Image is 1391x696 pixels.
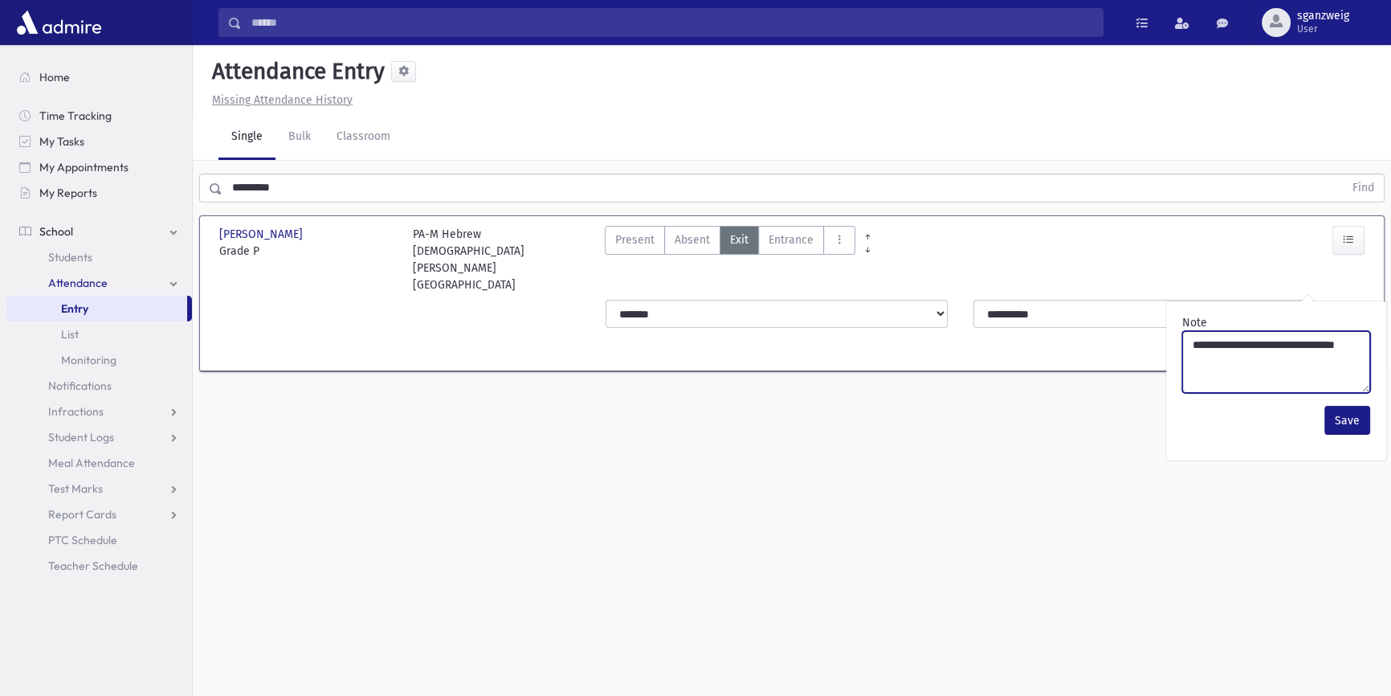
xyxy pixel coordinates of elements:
span: Student Logs [48,430,114,444]
h5: Attendance Entry [206,58,385,85]
a: Infractions [6,399,192,424]
a: Meal Attendance [6,450,192,476]
span: User [1297,23,1349,35]
span: Monitoring [61,353,116,367]
u: Missing Attendance History [212,93,353,107]
span: My Appointments [39,160,128,174]
a: My Reports [6,180,192,206]
span: Teacher Schedule [48,559,138,573]
a: Time Tracking [6,103,192,129]
span: Report Cards [48,507,116,522]
a: List [6,321,192,347]
a: Attendance [6,270,192,296]
a: Report Cards [6,502,192,527]
span: List [61,327,79,342]
a: Student Logs [6,424,192,450]
div: PA-M Hebrew [DEMOGRAPHIC_DATA][PERSON_NAME][GEOGRAPHIC_DATA] [413,226,590,293]
span: My Reports [39,186,97,200]
span: Grade P [219,243,397,260]
span: [PERSON_NAME] [219,226,306,243]
span: Students [48,250,92,264]
a: My Appointments [6,154,192,180]
a: Monitoring [6,347,192,373]
a: Students [6,244,192,270]
a: Teacher Schedule [6,553,192,579]
span: Test Marks [48,481,103,496]
button: Save [1324,406,1370,435]
span: Entry [61,301,88,316]
span: Entrance [769,231,814,248]
span: Notifications [48,379,112,393]
a: My Tasks [6,129,192,154]
a: Single [218,115,275,160]
input: Search [242,8,1103,37]
span: Exit [730,231,749,248]
img: AdmirePro [13,6,105,39]
span: School [39,224,73,239]
span: Absent [675,231,710,248]
span: Home [39,70,70,84]
a: Entry [6,296,187,321]
a: PTC Schedule [6,527,192,553]
span: Present [615,231,655,248]
a: School [6,219,192,244]
a: Notifications [6,373,192,399]
a: Bulk [275,115,324,160]
span: sganzweig [1297,10,1349,23]
span: My Tasks [39,134,84,149]
label: Note [1182,314,1207,331]
div: AttTypes [605,226,855,293]
span: Meal Attendance [48,456,135,470]
span: Time Tracking [39,108,112,123]
a: Test Marks [6,476,192,502]
span: PTC Schedule [48,533,117,547]
a: Home [6,64,192,90]
a: Classroom [324,115,403,160]
a: Missing Attendance History [206,93,353,107]
span: Attendance [48,276,108,290]
span: Infractions [48,404,104,419]
button: Find [1343,174,1384,202]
